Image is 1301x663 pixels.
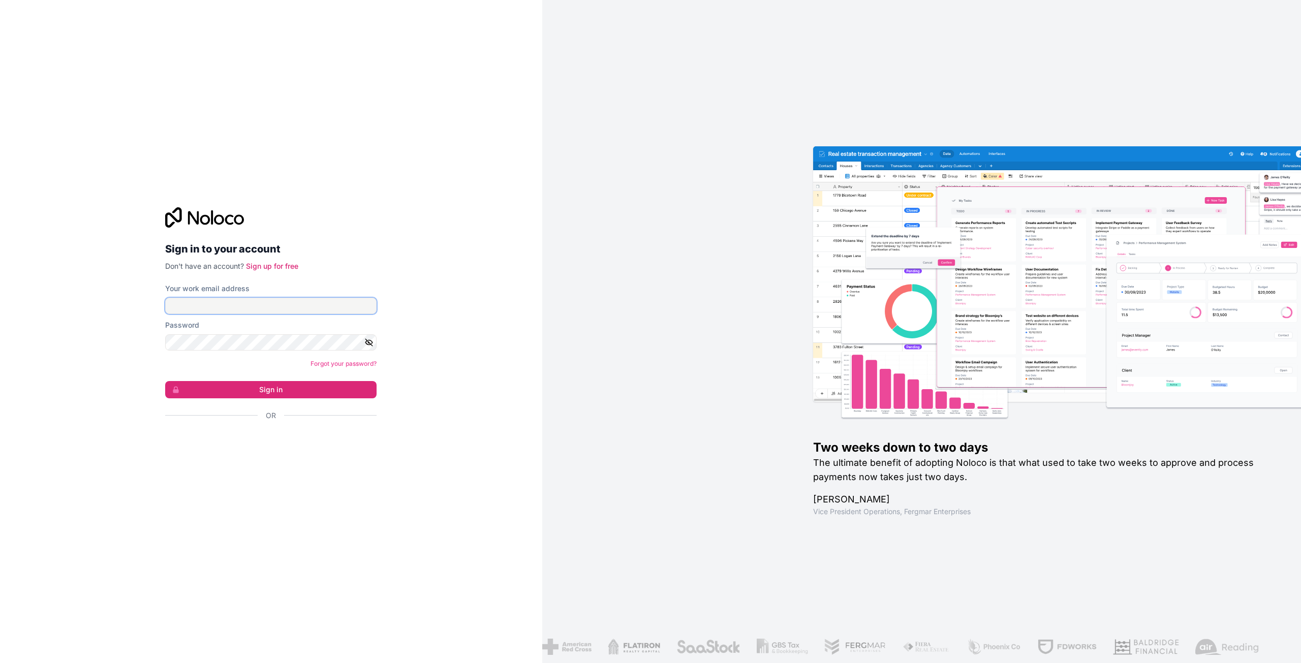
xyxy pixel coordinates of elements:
img: /assets/gbstax-C-GtDUiK.png [756,639,808,655]
label: Password [165,320,199,330]
img: /assets/fdworks-Bi04fVtw.png [1037,639,1096,655]
h2: Sign in to your account [165,240,377,258]
h1: Two weeks down to two days [813,439,1268,456]
button: Sign in [165,381,377,398]
img: /assets/saastock-C6Zbiodz.png [676,639,740,655]
span: Or [266,411,276,421]
iframe: Google 계정으로 로그인 버튼 [160,432,374,454]
a: Sign up for free [246,262,298,270]
a: Forgot your password? [311,360,377,367]
span: Don't have an account? [165,262,244,270]
img: /assets/airreading-FwAmRzSr.png [1194,639,1258,655]
h1: [PERSON_NAME] [813,492,1268,507]
h2: The ultimate benefit of adopting Noloco is that what used to take two weeks to approve and proces... [813,456,1268,484]
img: /assets/american-red-cross-BAupjrZR.png [541,639,591,655]
img: /assets/fergmar-CudnrXN5.png [824,639,886,655]
input: Password [165,334,377,351]
img: /assets/flatiron-C8eUkumj.png [607,639,660,655]
label: Your work email address [165,283,250,294]
img: /assets/phoenix-BREaitsQ.png [966,639,1020,655]
img: /assets/baldridge-DxmPIwAm.png [1112,639,1178,655]
img: /assets/fiera-fwj2N5v4.png [902,639,950,655]
input: Email address [165,298,377,314]
h1: Vice President Operations , Fergmar Enterprises [813,507,1268,517]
